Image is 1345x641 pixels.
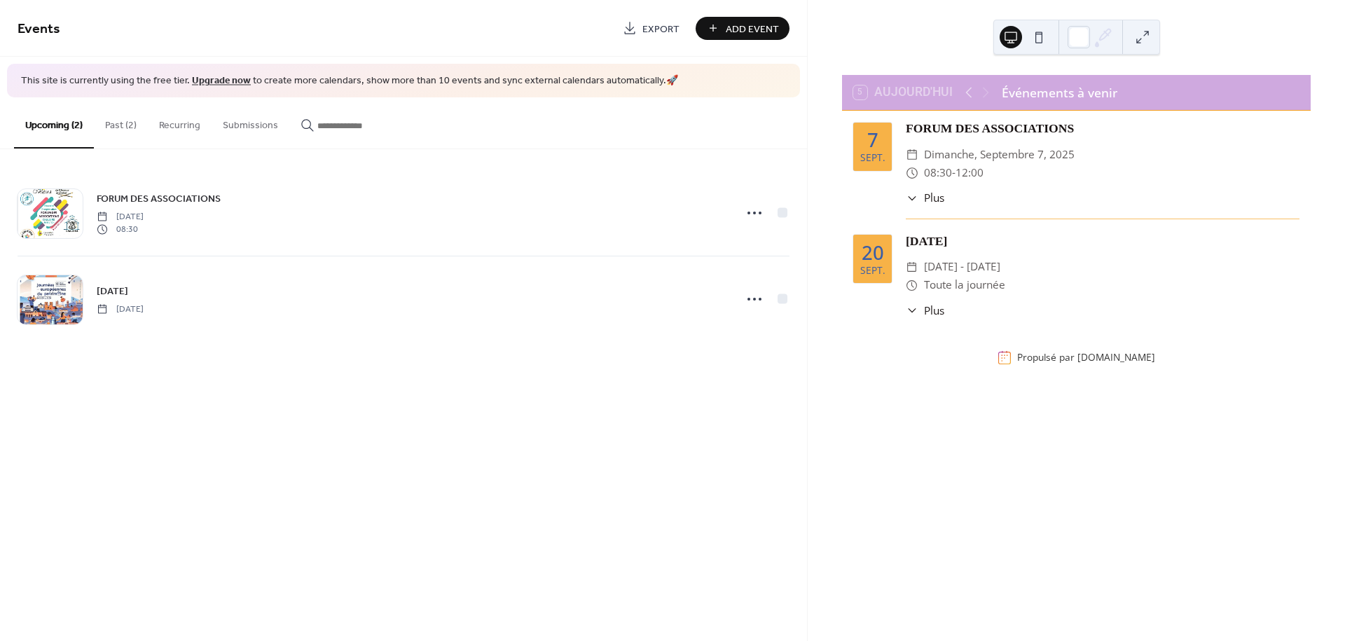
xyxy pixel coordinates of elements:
[924,164,952,182] span: 08:30
[14,97,94,149] button: Upcoming (2)
[97,191,221,206] span: FORUM DES ASSOCIATIONS
[860,266,885,275] div: sept.
[21,74,678,88] span: This site is currently using the free tier. to create more calendars, show more than 10 events an...
[924,276,1005,294] span: Toute la journée
[97,191,221,207] a: FORUM DES ASSOCIATIONS
[94,97,148,147] button: Past (2)
[906,276,918,294] div: ​
[97,223,144,236] span: 08:30
[148,97,212,147] button: Recurring
[1002,83,1117,102] div: Événements à venir
[860,153,885,163] div: sept.
[924,258,1000,276] span: [DATE] - [DATE]
[952,164,956,182] span: -
[906,119,1299,137] div: FORUM DES ASSOCIATIONS
[924,190,944,206] span: Plus
[906,303,918,319] div: ​
[97,284,128,298] span: [DATE]
[906,258,918,276] div: ​
[906,164,918,182] div: ​
[906,146,918,164] div: ​
[956,164,984,182] span: 12:00
[924,303,944,319] span: Plus
[97,303,144,315] span: [DATE]
[192,71,251,90] a: Upgrade now
[212,97,289,147] button: Submissions
[97,283,128,299] a: [DATE]
[696,17,789,40] button: Add Event
[97,210,144,223] span: [DATE]
[726,22,779,36] span: Add Event
[642,22,680,36] span: Export
[18,15,60,43] span: Events
[906,190,918,206] div: ​
[924,146,1075,164] span: dimanche, septembre 7, 2025
[1077,351,1155,364] a: [DOMAIN_NAME]
[867,130,878,150] div: 7
[862,243,884,263] div: 20
[906,232,1299,250] div: [DATE]
[1017,351,1155,364] div: Propulsé par
[612,17,690,40] a: Export
[906,190,944,206] button: ​Plus
[906,303,944,319] button: ​Plus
